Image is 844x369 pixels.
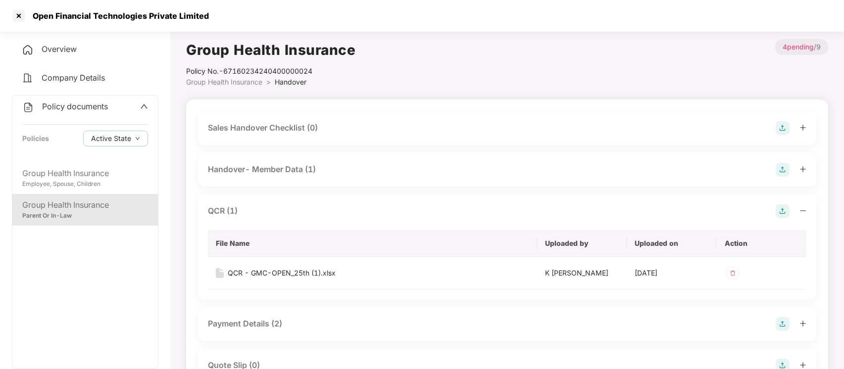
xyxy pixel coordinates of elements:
div: QCR - GMC-OPEN_25th (1).xlsx [228,268,336,278]
span: down [135,136,140,141]
div: Policy No.- 67160234240400000024 [186,66,355,77]
div: Sales Handover Checklist (0) [208,122,318,134]
img: svg+xml;base64,PHN2ZyB4bWxucz0iaHR0cDovL3d3dy53My5vcmcvMjAwMC9zdmciIHdpZHRoPSIzMiIgaGVpZ2h0PSIzMi... [725,265,741,281]
div: QCR (1) [208,205,238,217]
img: svg+xml;base64,PHN2ZyB4bWxucz0iaHR0cDovL3d3dy53My5vcmcvMjAwMC9zdmciIHdpZHRoPSIyOCIgaGVpZ2h0PSIyOC... [776,317,790,331]
img: svg+xml;base64,PHN2ZyB4bWxucz0iaHR0cDovL3d3dy53My5vcmcvMjAwMC9zdmciIHdpZHRoPSIyOCIgaGVpZ2h0PSIyOC... [776,204,790,218]
span: plus [799,362,806,369]
div: Group Health Insurance [22,199,148,211]
h1: Group Health Insurance [186,39,355,61]
span: > [266,78,271,86]
span: plus [799,124,806,131]
img: svg+xml;base64,PHN2ZyB4bWxucz0iaHR0cDovL3d3dy53My5vcmcvMjAwMC9zdmciIHdpZHRoPSIyOCIgaGVpZ2h0PSIyOC... [776,163,790,177]
span: plus [799,166,806,173]
img: svg+xml;base64,PHN2ZyB4bWxucz0iaHR0cDovL3d3dy53My5vcmcvMjAwMC9zdmciIHdpZHRoPSIyNCIgaGVpZ2h0PSIyNC... [22,44,34,56]
span: Handover [275,78,306,86]
span: Active State [91,133,131,144]
div: Open Financial Technologies Private Limited [27,11,209,21]
span: 4 pending [783,43,814,51]
div: Group Health Insurance [22,167,148,180]
th: Action [717,230,806,257]
span: Policy documents [42,101,108,111]
span: plus [799,320,806,327]
p: / 9 [775,39,828,55]
div: K [PERSON_NAME] [545,268,619,278]
img: svg+xml;base64,PHN2ZyB4bWxucz0iaHR0cDovL3d3dy53My5vcmcvMjAwMC9zdmciIHdpZHRoPSIyNCIgaGVpZ2h0PSIyNC... [22,72,34,84]
div: Payment Details (2) [208,318,282,330]
span: Group Health Insurance [186,78,262,86]
img: svg+xml;base64,PHN2ZyB4bWxucz0iaHR0cDovL3d3dy53My5vcmcvMjAwMC9zdmciIHdpZHRoPSIxNiIgaGVpZ2h0PSIyMC... [216,268,224,278]
div: Employee, Spouse, Children [22,180,148,189]
span: Company Details [42,73,105,83]
div: [DATE] [635,268,708,278]
div: Policies [22,133,49,144]
span: Overview [42,44,77,54]
button: Active Statedown [83,131,148,146]
span: minus [799,207,806,214]
img: svg+xml;base64,PHN2ZyB4bWxucz0iaHR0cDovL3d3dy53My5vcmcvMjAwMC9zdmciIHdpZHRoPSIyOCIgaGVpZ2h0PSIyOC... [776,121,790,135]
div: Parent Or In-Law [22,211,148,221]
th: Uploaded by [537,230,627,257]
span: up [140,102,148,110]
img: svg+xml;base64,PHN2ZyB4bWxucz0iaHR0cDovL3d3dy53My5vcmcvMjAwMC9zdmciIHdpZHRoPSIyNCIgaGVpZ2h0PSIyNC... [22,101,34,113]
th: File Name [208,230,537,257]
th: Uploaded on [627,230,716,257]
div: Handover- Member Data (1) [208,163,316,176]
